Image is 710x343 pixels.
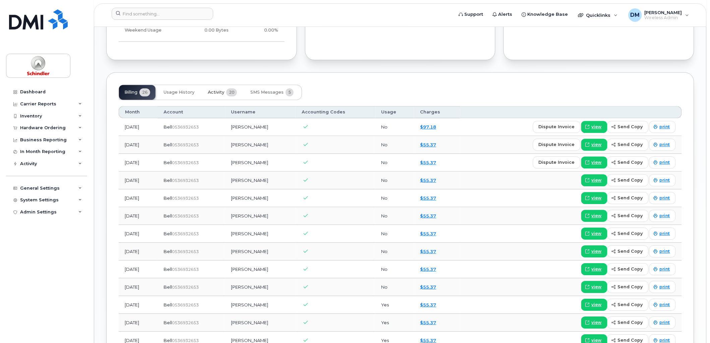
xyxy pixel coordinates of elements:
td: [PERSON_NAME] [225,260,296,278]
td: No [375,278,414,296]
a: $55.37 [420,178,436,183]
td: [DATE] [119,154,158,171]
td: No [375,118,414,136]
button: dispute invoice [533,121,581,133]
span: view [592,124,602,130]
button: send copy [607,192,649,204]
td: [PERSON_NAME] [225,154,296,171]
span: view [592,266,602,272]
span: view [592,213,602,219]
span: Bell [164,320,172,325]
button: send copy [607,210,649,222]
span: send copy [618,284,643,290]
button: send copy [607,299,649,311]
span: Bell [164,302,172,307]
span: Bell [164,249,172,254]
td: [PERSON_NAME] [225,171,296,189]
a: view [581,156,607,168]
span: Bell [164,213,172,218]
td: [DATE] [119,314,158,332]
td: [PERSON_NAME] [225,118,296,136]
span: Alerts [498,11,513,18]
td: [DATE] [119,118,158,136]
span: 0536932653 [172,302,199,307]
span: send copy [618,230,643,237]
a: print [649,299,676,311]
td: [DATE] [119,171,158,189]
div: Deepak Mehra [624,8,694,22]
a: print [649,121,676,133]
span: [PERSON_NAME] [645,10,682,15]
button: dispute invoice [533,156,581,168]
a: $55.37 [420,302,436,307]
button: send copy [607,245,649,257]
a: print [649,139,676,151]
a: Support [454,8,488,21]
a: $55.37 [420,266,436,272]
td: [DATE] [119,243,158,260]
td: No [375,189,414,207]
span: 5 [286,88,294,96]
span: Activity [208,90,224,95]
a: $55.37 [420,195,436,201]
span: dispute invoice [539,159,575,165]
a: view [581,121,607,133]
span: Quicklinks [586,12,611,18]
span: send copy [618,319,643,326]
td: [DATE] [119,260,158,278]
span: print [660,177,670,183]
a: print [649,192,676,204]
td: [DATE] [119,296,158,314]
span: 0536932653 [172,249,199,254]
button: send copy [607,281,649,293]
td: No [375,154,414,171]
span: view [592,248,602,254]
a: view [581,316,607,329]
button: send copy [607,174,649,186]
td: 0.00% [235,19,284,41]
span: print [660,248,670,254]
span: 0536932653 [172,196,199,201]
span: print [660,142,670,148]
a: view [581,210,607,222]
span: print [660,195,670,201]
span: view [592,320,602,326]
span: DM [631,11,640,19]
span: Bell [164,160,172,165]
span: print [660,266,670,272]
span: view [592,142,602,148]
span: Knowledge Base [528,11,568,18]
a: print [649,281,676,293]
th: Accounting Codes [296,106,375,118]
td: Weekend Usage [119,19,180,41]
a: $55.37 [420,213,436,218]
td: Yes [375,296,414,314]
td: [PERSON_NAME] [225,243,296,260]
button: send copy [607,263,649,275]
a: $55.37 [420,320,436,325]
a: $55.37 [420,284,436,290]
span: 0536932653 [172,231,199,236]
td: [PERSON_NAME] [225,225,296,243]
a: view [581,139,607,151]
span: send copy [618,177,643,183]
a: view [581,192,607,204]
td: [PERSON_NAME] [225,189,296,207]
button: send copy [607,156,649,168]
span: 0536932653 [172,267,199,272]
td: [PERSON_NAME] [225,207,296,225]
td: No [375,243,414,260]
span: Bell [164,231,172,236]
a: view [581,263,607,275]
span: 0536932653 [172,178,199,183]
a: view [581,228,607,240]
span: Bell [164,284,172,290]
span: 0536932653 [172,213,199,218]
td: [PERSON_NAME] [225,314,296,332]
span: view [592,177,602,183]
th: Username [225,106,296,118]
span: dispute invoice [539,141,575,148]
span: 0536932653 [172,160,199,165]
a: print [649,316,676,329]
a: print [649,210,676,222]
